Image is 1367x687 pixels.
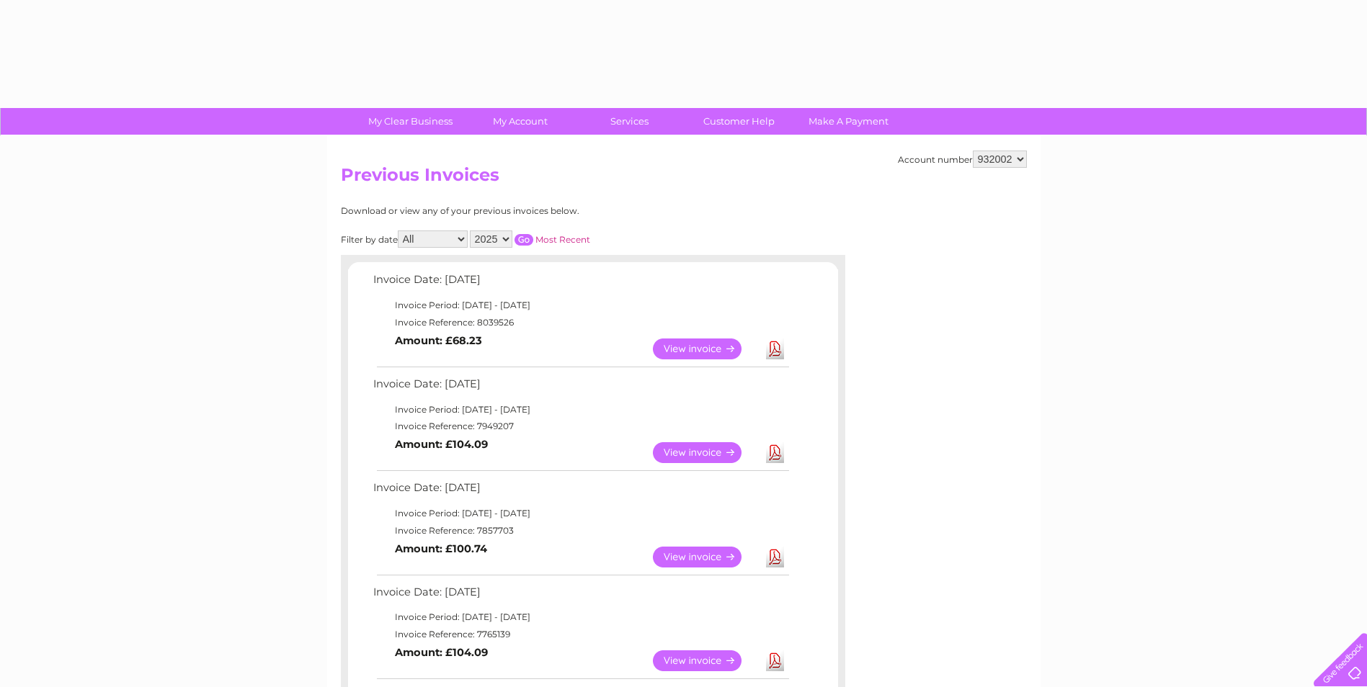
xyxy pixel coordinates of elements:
td: Invoice Date: [DATE] [370,270,791,297]
b: Amount: £104.09 [395,438,488,451]
b: Amount: £100.74 [395,542,487,555]
h2: Previous Invoices [341,165,1027,192]
td: Invoice Date: [DATE] [370,374,791,401]
a: My Clear Business [351,108,470,135]
td: Invoice Reference: 7949207 [370,418,791,435]
a: Download [766,547,784,567]
a: Download [766,338,784,359]
a: Download [766,442,784,463]
div: Download or view any of your previous invoices below. [341,206,719,216]
td: Invoice Period: [DATE] - [DATE] [370,401,791,418]
a: Most Recent [535,234,590,245]
a: Services [570,108,689,135]
td: Invoice Reference: 7857703 [370,522,791,539]
td: Invoice Period: [DATE] - [DATE] [370,609,791,626]
a: View [653,650,759,671]
a: Download [766,650,784,671]
a: View [653,338,759,359]
a: Customer Help [680,108,798,135]
b: Amount: £104.09 [395,646,488,659]
div: Account number [898,151,1027,168]
td: Invoice Period: [DATE] - [DATE] [370,505,791,522]
td: Invoice Period: [DATE] - [DATE] [370,297,791,314]
td: Invoice Reference: 7765139 [370,626,791,643]
b: Amount: £68.23 [395,334,482,347]
a: View [653,547,759,567]
div: Filter by date [341,230,719,248]
td: Invoice Date: [DATE] [370,583,791,609]
a: Make A Payment [789,108,908,135]
a: View [653,442,759,463]
td: Invoice Date: [DATE] [370,478,791,505]
a: My Account [460,108,579,135]
td: Invoice Reference: 8039526 [370,314,791,331]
